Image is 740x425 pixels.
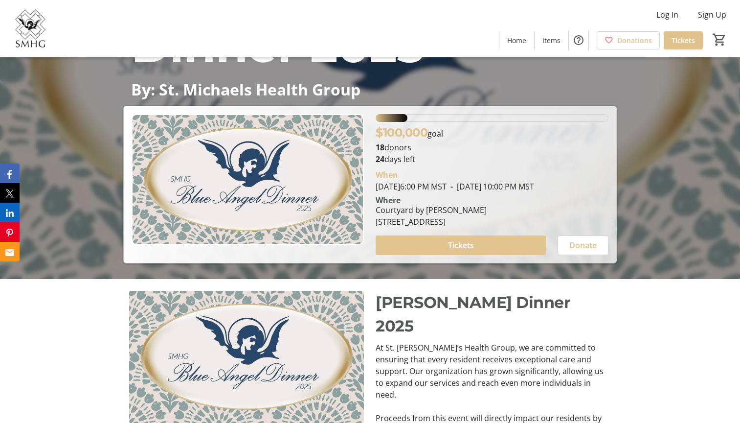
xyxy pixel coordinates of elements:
[542,35,561,46] span: Items
[507,35,526,46] span: Home
[6,4,55,53] img: St. Michaels Health Group's Logo
[376,342,610,401] p: At St. [PERSON_NAME]’s Health Group, we are committed to ensuring that every resident receives ex...
[664,31,703,49] a: Tickets
[376,196,401,204] div: Where
[376,142,384,153] b: 18
[698,9,726,21] span: Sign Up
[569,30,588,50] button: Help
[376,181,447,192] span: [DATE] 6:00 PM MST
[376,216,487,228] div: [STREET_ADDRESS]
[129,291,364,423] img: undefined
[376,125,427,140] span: $100,000
[499,31,534,49] a: Home
[535,31,568,49] a: Items
[376,142,608,153] p: donors
[376,236,545,255] button: Tickets
[558,236,608,255] button: Donate
[376,291,610,338] p: [PERSON_NAME] Dinner 2025
[690,7,734,23] button: Sign Up
[376,154,384,165] span: 24
[597,31,660,49] a: Donations
[376,114,608,122] div: 13.58666% of fundraising goal reached
[711,31,728,48] button: Cart
[448,239,474,251] span: Tickets
[656,9,678,21] span: Log In
[131,81,609,98] p: By: St. Michaels Health Group
[447,181,534,192] span: [DATE] 10:00 PM MST
[132,114,364,245] img: Campaign CTA Media Photo
[376,169,398,181] div: When
[376,153,608,165] p: days left
[617,35,652,46] span: Donations
[569,239,597,251] span: Donate
[376,124,443,142] p: goal
[649,7,686,23] button: Log In
[376,204,487,216] div: Courtyard by [PERSON_NAME]
[447,181,457,192] span: -
[672,35,695,46] span: Tickets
